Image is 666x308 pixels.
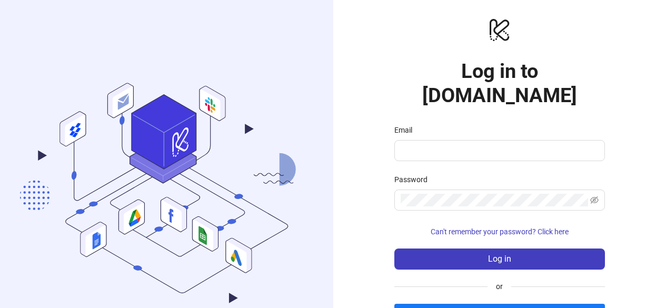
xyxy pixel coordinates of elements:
button: Can't remember your password? Click here [394,223,605,240]
label: Password [394,174,434,185]
h1: Log in to [DOMAIN_NAME] [394,59,605,107]
label: Email [394,124,419,136]
input: Password [401,194,588,206]
span: eye-invisible [590,196,599,204]
span: or [488,281,511,292]
button: Log in [394,249,605,270]
span: Can't remember your password? Click here [431,227,569,236]
input: Email [401,144,597,157]
a: Can't remember your password? Click here [394,227,605,236]
span: Log in [488,254,511,264]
